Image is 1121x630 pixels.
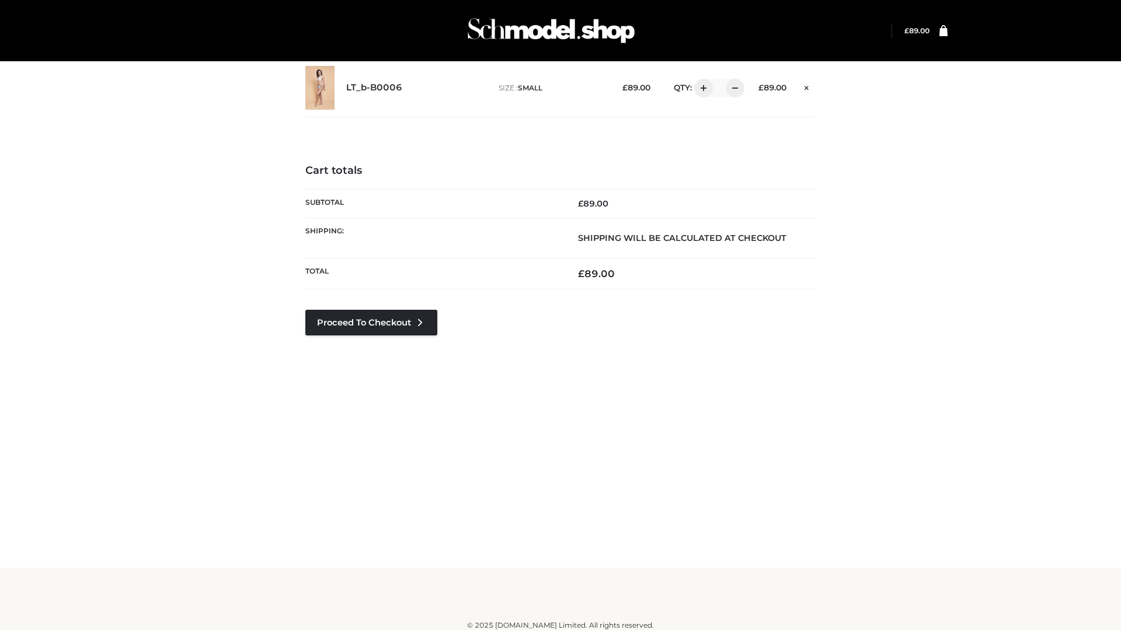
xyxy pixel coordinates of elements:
[904,26,929,35] a: £89.00
[622,83,628,92] span: £
[305,189,560,218] th: Subtotal
[464,8,639,54] img: Schmodel Admin 964
[904,26,909,35] span: £
[622,83,650,92] bdi: 89.00
[346,82,402,93] a: LT_b-B0006
[305,66,335,110] img: LT_b-B0006 - SMALL
[578,198,608,209] bdi: 89.00
[499,83,604,93] p: size :
[305,258,560,289] th: Total
[305,164,816,177] h4: Cart totals
[758,83,764,92] span: £
[578,233,786,243] strong: Shipping will be calculated at checkout
[904,26,929,35] bdi: 89.00
[578,198,583,209] span: £
[758,83,786,92] bdi: 89.00
[305,310,437,335] a: Proceed to Checkout
[305,218,560,258] th: Shipping:
[798,79,816,94] a: Remove this item
[662,79,740,97] div: QTY:
[518,83,542,92] span: SMALL
[578,268,584,279] span: £
[578,268,615,279] bdi: 89.00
